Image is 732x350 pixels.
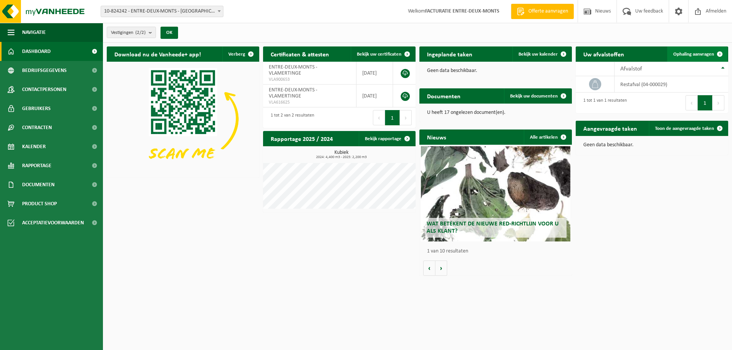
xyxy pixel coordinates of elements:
button: 1 [385,110,400,125]
div: 1 tot 1 van 1 resultaten [579,94,627,111]
span: Bekijk uw documenten [510,94,558,99]
span: Vestigingen [111,27,146,38]
span: Rapportage [22,156,51,175]
strong: FACTURATIE ENTRE-DEUX-MONTS [425,8,499,14]
p: Geen data beschikbaar. [427,68,564,74]
button: Previous [373,110,385,125]
span: Contactpersonen [22,80,66,99]
a: Bekijk uw certificaten [351,46,415,62]
span: Contracten [22,118,52,137]
td: [DATE] [356,62,393,85]
p: 1 van 10 resultaten [427,249,568,254]
h2: Certificaten & attesten [263,46,337,61]
button: Vorige [423,261,435,276]
span: Toon de aangevraagde taken [655,126,714,131]
span: Afvalstof [620,66,642,72]
a: Wat betekent de nieuwe RED-richtlijn voor u als klant? [421,146,570,241]
span: Documenten [22,175,55,194]
a: Bekijk uw kalender [512,46,571,62]
h3: Kubiek [267,150,416,159]
span: Kalender [22,137,46,156]
p: U heeft 17 ongelezen document(en). [427,110,564,115]
a: Bekijk uw documenten [504,88,571,104]
span: VLA900653 [269,77,350,83]
button: Verberg [222,46,258,62]
button: Volgende [435,261,447,276]
button: Next [713,95,724,110]
button: Next [400,110,412,125]
span: 2024: 4,400 m3 - 2025: 2,200 m3 [267,155,416,159]
count: (2/2) [135,30,146,35]
button: 1 [698,95,713,110]
button: OK [161,27,178,39]
a: Ophaling aanvragen [667,46,727,62]
td: [DATE] [356,85,393,107]
span: Bekijk uw kalender [518,52,558,57]
td: restafval (04-000029) [615,76,728,93]
img: Download de VHEPlus App [107,62,259,176]
span: Bedrijfsgegevens [22,61,67,80]
p: Geen data beschikbaar. [583,142,721,148]
span: Wat betekent de nieuwe RED-richtlijn voor u als klant? [427,221,559,234]
h2: Documenten [419,88,468,103]
span: ENTRE-DEUX-MONTS - VLAMERTINGE [269,64,317,76]
a: Offerte aanvragen [511,4,574,19]
span: 10-824242 - ENTRE-DEUX-MONTS - VLAMERTINGE [101,6,223,17]
span: Verberg [228,52,245,57]
span: Gebruikers [22,99,51,118]
h2: Aangevraagde taken [576,121,645,136]
h2: Download nu de Vanheede+ app! [107,46,209,61]
h2: Rapportage 2025 / 2024 [263,131,340,146]
span: VLA616625 [269,99,350,105]
a: Alle artikelen [524,129,571,145]
a: Toon de aangevraagde taken [649,121,727,136]
span: Acceptatievoorwaarden [22,213,84,232]
span: Navigatie [22,23,46,42]
h2: Nieuws [419,129,454,144]
span: ENTRE-DEUX-MONTS - VLAMERTINGE [269,87,317,99]
button: Previous [685,95,698,110]
h2: Uw afvalstoffen [576,46,632,61]
div: 1 tot 2 van 2 resultaten [267,109,314,126]
span: Ophaling aanvragen [673,52,714,57]
span: Product Shop [22,194,57,213]
button: Vestigingen(2/2) [107,27,156,38]
span: Bekijk uw certificaten [357,52,401,57]
span: Offerte aanvragen [527,8,570,15]
a: Bekijk rapportage [359,131,415,146]
h2: Ingeplande taken [419,46,480,61]
span: Dashboard [22,42,51,61]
